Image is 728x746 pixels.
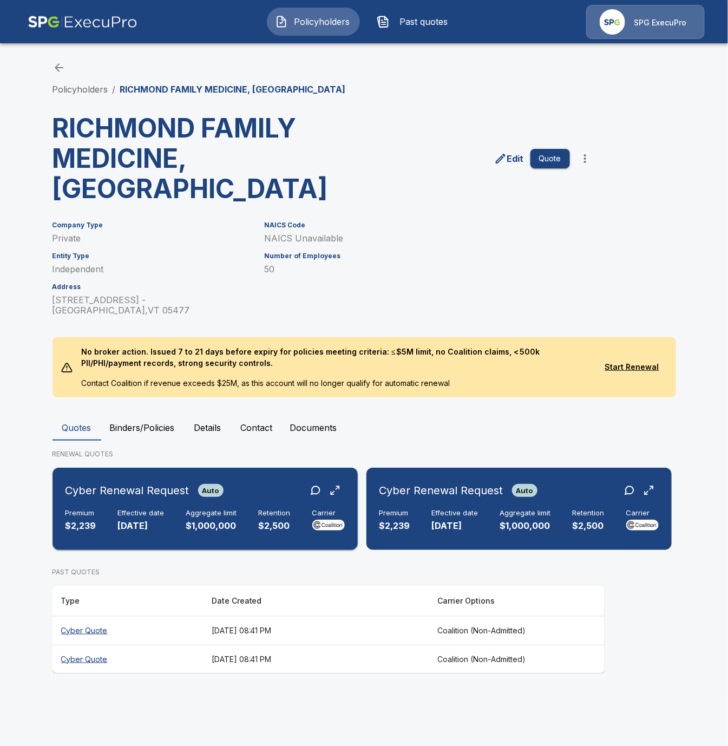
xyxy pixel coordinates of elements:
[73,337,597,377] p: No broker action. Issued 7 to 21 days before expiry for policies meeting criteria: ≤ $5M limit, n...
[101,415,183,441] button: Binders/Policies
[634,17,686,28] p: SPG ExecuPro
[118,509,165,518] h6: Effective date
[53,415,676,441] div: policyholder tabs
[312,520,345,531] img: Carrier
[573,520,605,532] p: $2,500
[53,645,203,673] th: Cyber Quote
[53,567,605,577] p: PAST QUOTES
[281,415,346,441] button: Documents
[198,486,224,495] span: Auto
[530,149,570,169] button: Quote
[429,645,605,673] th: Coalition (Non-Admitted)
[203,616,429,645] th: [DATE] 08:41 PM
[597,357,667,377] button: Start Renewal
[507,152,524,165] p: Edit
[626,509,659,518] h6: Carrier
[53,449,676,459] p: RENEWAL QUOTES
[53,61,65,74] a: back
[259,520,291,532] p: $2,500
[377,15,390,28] img: Past quotes Icon
[265,264,570,274] p: 50
[53,233,252,244] p: Private
[186,509,237,518] h6: Aggregate limit
[275,15,288,28] img: Policyholders Icon
[53,295,252,316] p: [STREET_ADDRESS] - [GEOGRAPHIC_DATA] , VT 05477
[600,9,625,35] img: Agency Icon
[259,509,291,518] h6: Retention
[28,5,137,39] img: AA Logo
[586,5,705,39] a: Agency IconSPG ExecuPro
[512,486,537,495] span: Auto
[53,113,320,204] h3: RICHMOND FAMILY MEDICINE, [GEOGRAPHIC_DATA]
[267,8,360,36] button: Policyholders IconPolicyholders
[573,509,605,518] h6: Retention
[265,221,570,229] h6: NAICS Code
[500,509,551,518] h6: Aggregate limit
[312,509,345,518] h6: Carrier
[186,520,237,532] p: $1,000,000
[118,520,165,532] p: [DATE]
[183,415,232,441] button: Details
[73,377,597,397] p: Contact Coalition if revenue exceeds $25M, as this account will no longer qualify for automatic r...
[394,15,454,28] span: Past quotes
[500,520,551,532] p: $1,000,000
[53,252,252,260] h6: Entity Type
[626,520,659,531] img: Carrier
[379,482,503,499] h6: Cyber Renewal Request
[120,83,346,96] p: RICHMOND FAMILY MEDICINE, [GEOGRAPHIC_DATA]
[65,509,96,518] h6: Premium
[53,586,605,673] table: responsive table
[432,509,478,518] h6: Effective date
[53,83,346,96] nav: breadcrumb
[113,83,116,96] li: /
[53,84,108,95] a: Policyholders
[265,252,570,260] h6: Number of Employees
[53,283,252,291] h6: Address
[379,520,410,532] p: $2,239
[432,520,478,532] p: [DATE]
[232,415,281,441] button: Contact
[53,586,203,617] th: Type
[65,520,96,532] p: $2,239
[292,15,352,28] span: Policyholders
[429,616,605,645] th: Coalition (Non-Admitted)
[65,482,189,499] h6: Cyber Renewal Request
[53,616,203,645] th: Cyber Quote
[429,586,605,617] th: Carrier Options
[53,264,252,274] p: Independent
[574,148,596,169] button: more
[265,233,570,244] p: NAICS Unavailable
[379,509,410,518] h6: Premium
[53,415,101,441] button: Quotes
[369,8,462,36] button: Past quotes IconPast quotes
[492,150,526,167] a: edit
[203,586,429,617] th: Date Created
[53,221,252,229] h6: Company Type
[203,645,429,673] th: [DATE] 08:41 PM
